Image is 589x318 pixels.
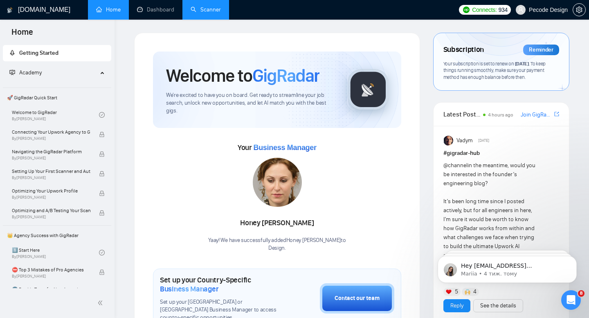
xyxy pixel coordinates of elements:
iframe: Intercom notifications повідомлення [425,239,589,296]
span: check-circle [99,250,105,255]
a: Reply [450,301,463,310]
span: fund-projection-screen [9,69,15,75]
span: Navigating the GigRadar Platform [12,148,90,156]
span: 🌚 Rookie Traps for New Agencies [12,285,90,293]
span: By [PERSON_NAME] [12,215,90,219]
span: double-left [97,299,106,307]
span: We're excited to have you on board. Get ready to streamline your job search, unlock new opportuni... [166,92,334,115]
span: export [554,111,559,117]
button: Contact our team [320,283,394,314]
span: By [PERSON_NAME] [12,175,90,180]
img: logo [7,4,13,17]
span: Connects: [472,5,497,14]
span: check-circle [99,112,105,118]
img: Vadym [444,136,454,146]
button: setting [573,3,586,16]
span: Business Manager [253,143,316,152]
span: Hey [EMAIL_ADDRESS][DOMAIN_NAME], Looks like your Upwork agency Pecode ran out of connects. We re... [36,24,141,136]
span: Connecting Your Upwork Agency to GigRadar [12,128,90,136]
span: ⛔ Top 3 Mistakes of Pro Agencies [12,266,90,274]
h1: Set up your Country-Specific [160,275,279,293]
span: lock [99,190,105,196]
span: [DATE] [478,137,489,144]
span: Your [238,143,317,152]
a: Welcome to GigRadarBy[PERSON_NAME] [12,106,99,124]
span: user [518,7,524,13]
h1: # gigradar-hub [443,149,559,158]
span: Optimizing and A/B Testing Your Scanner for Better Results [12,206,90,215]
span: By [PERSON_NAME] [12,136,90,141]
a: dashboardDashboard [137,6,174,13]
iframe: Intercom live chat [561,290,581,310]
span: setting [573,7,585,13]
span: Academy [19,69,42,76]
span: Getting Started [19,49,58,56]
p: Message from Mariia, sent 4 тиж. тому [36,31,141,39]
span: 4 hours ago [488,112,513,118]
span: Home [5,26,40,43]
button: See the details [473,299,523,312]
span: lock [99,171,105,177]
span: Setting Up Your First Scanner and Auto-Bidder [12,167,90,175]
span: lock [99,269,105,275]
div: Honey [PERSON_NAME] [208,216,346,230]
span: lock [99,151,105,157]
span: Optimizing Your Upwork Profile [12,187,90,195]
a: 1️⃣ Start HereBy[PERSON_NAME] [12,244,99,262]
span: 🚀 GigRadar Quick Start [4,90,110,106]
button: Reply [443,299,470,312]
span: rocket [9,50,15,56]
img: gigradar-logo.png [348,69,389,110]
span: Subscription [443,43,484,57]
span: By [PERSON_NAME] [12,195,90,200]
a: Join GigRadar Slack Community [521,110,553,119]
span: Business Manager [160,284,218,293]
img: profile_cf24Mk47w.jpg [253,158,302,207]
span: Your subscription is set to renew on . To keep things running smoothly, make sure your payment me... [443,60,546,80]
span: By [PERSON_NAME] [12,274,90,279]
span: [DATE] [515,60,529,67]
div: Reminder [523,45,559,55]
h1: Welcome to [166,65,319,87]
span: Academy [9,69,42,76]
span: By [PERSON_NAME] [12,156,90,161]
span: 8 [578,290,585,297]
div: Yaay! We have successfully added Honey [PERSON_NAME] to [208,237,346,252]
li: Getting Started [3,45,111,61]
span: Latest Posts from the GigRadar Community [443,109,481,119]
img: upwork-logo.png [463,7,470,13]
span: Vadym [456,136,473,145]
a: See the details [480,301,516,310]
span: GigRadar [252,65,319,87]
span: 934 [499,5,508,14]
span: lock [99,210,105,216]
span: @channel [443,162,468,169]
a: export [554,110,559,118]
a: setting [573,7,586,13]
span: lock [99,132,105,137]
p: Design . [208,244,346,252]
a: homeHome [96,6,121,13]
span: 👑 Agency Success with GigRadar [4,227,110,244]
div: Contact our team [335,294,380,303]
a: searchScanner [191,6,221,13]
